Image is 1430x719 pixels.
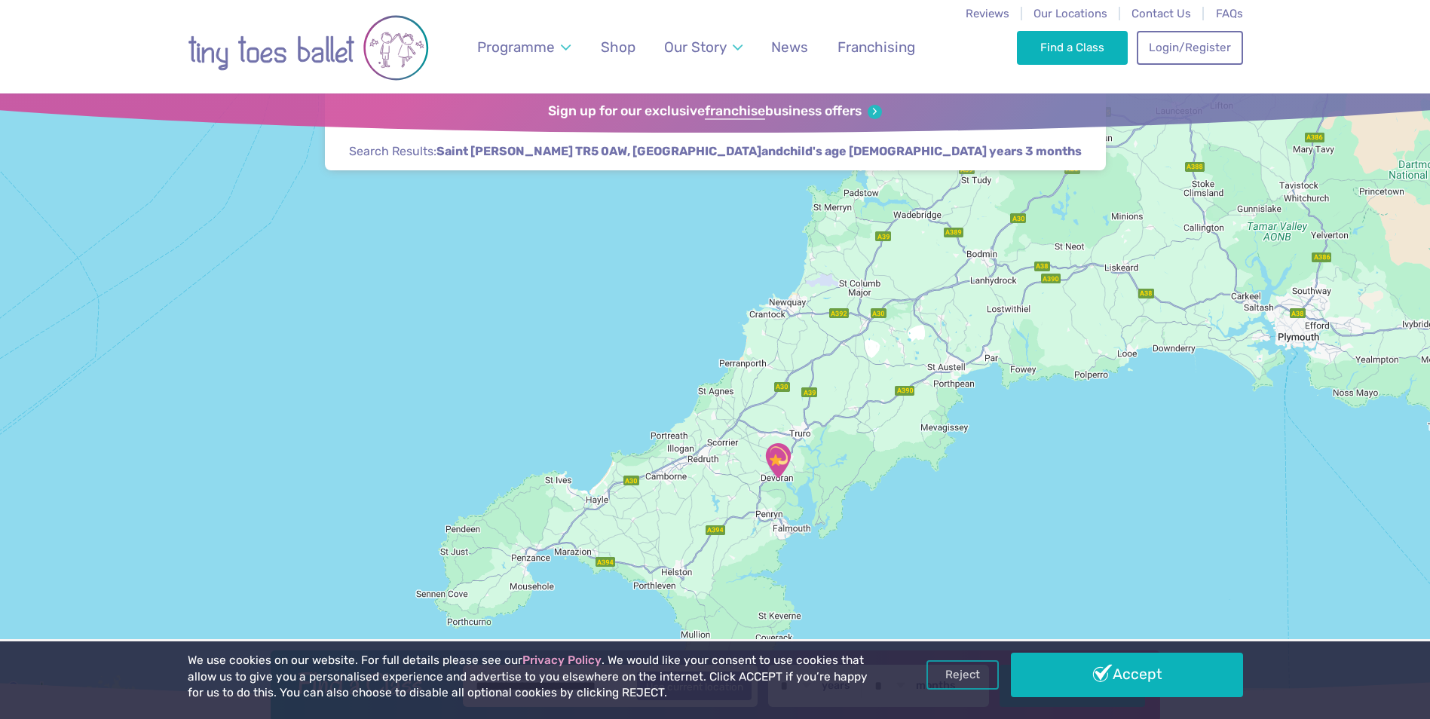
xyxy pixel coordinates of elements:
[477,38,555,56] span: Programme
[601,38,635,56] span: Shop
[966,7,1009,20] a: Reviews
[926,660,999,689] a: Reject
[837,38,915,56] span: Franchising
[1216,7,1243,20] a: FAQs
[830,29,922,65] a: Franchising
[188,653,874,702] p: We use cookies on our website. For full details please see our . We would like your consent to us...
[783,143,1082,160] span: child's age [DEMOGRAPHIC_DATA] years 3 months
[664,38,727,56] span: Our Story
[764,29,816,65] a: News
[1033,7,1107,20] a: Our Locations
[705,103,765,120] strong: franchise
[593,29,642,65] a: Shop
[1011,653,1243,696] a: Accept
[436,143,761,160] span: Saint [PERSON_NAME] TR5 0AW, [GEOGRAPHIC_DATA]
[759,442,797,479] div: Devoran Village Hall
[771,38,808,56] span: News
[188,10,429,86] img: tiny toes ballet
[522,653,602,667] a: Privacy Policy
[548,103,882,120] a: Sign up for our exclusivefranchisebusiness offers
[657,29,749,65] a: Our Story
[1017,31,1128,64] a: Find a Class
[436,144,1082,158] strong: and
[470,29,577,65] a: Programme
[1131,7,1191,20] a: Contact Us
[1137,31,1242,64] a: Login/Register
